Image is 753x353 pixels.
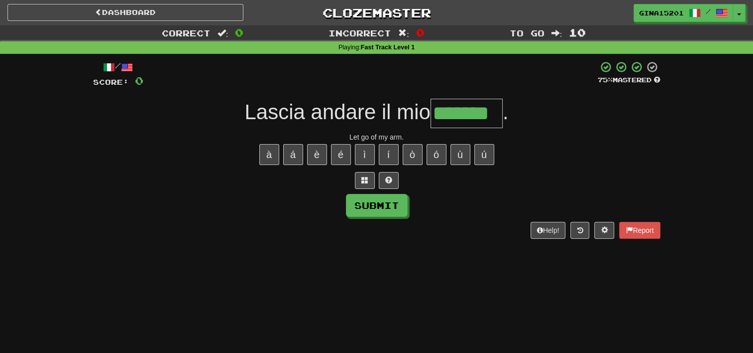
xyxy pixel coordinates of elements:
[510,28,544,38] span: To go
[569,26,586,38] span: 10
[135,74,143,87] span: 0
[531,222,566,239] button: Help!
[427,144,446,165] button: ó
[398,29,409,37] span: :
[379,144,399,165] button: í
[244,100,430,124] span: Lascia andare il mio
[450,144,470,165] button: ù
[570,222,589,239] button: Round history (alt+y)
[346,194,408,217] button: Submit
[7,4,243,21] a: Dashboard
[355,144,375,165] button: ì
[551,29,562,37] span: :
[619,222,660,239] button: Report
[403,144,423,165] button: ò
[258,4,494,21] a: Clozemaster
[307,144,327,165] button: è
[361,44,415,51] strong: Fast Track Level 1
[259,144,279,165] button: à
[379,172,399,189] button: Single letter hint - you only get 1 per sentence and score half the points! alt+h
[355,172,375,189] button: Switch sentence to multiple choice alt+p
[93,61,143,73] div: /
[235,26,243,38] span: 0
[598,76,660,85] div: Mastered
[639,8,684,17] span: gina15201
[634,4,733,22] a: gina15201 /
[706,8,711,15] span: /
[217,29,228,37] span: :
[93,132,660,142] div: Let go of my arm.
[598,76,613,84] span: 75 %
[331,144,351,165] button: é
[416,26,425,38] span: 0
[162,28,211,38] span: Correct
[93,78,129,86] span: Score:
[503,100,509,124] span: .
[328,28,391,38] span: Incorrect
[474,144,494,165] button: ú
[283,144,303,165] button: á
